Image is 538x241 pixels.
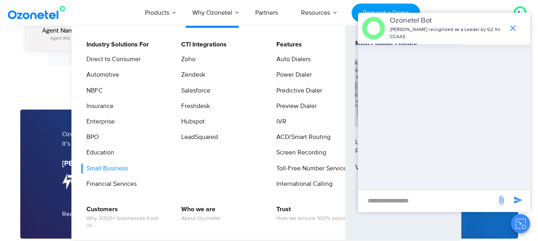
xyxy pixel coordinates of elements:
a: Power Dialer [271,70,313,80]
a: Auto Dialers [271,54,312,64]
p: | Sr. Director, Quality & Customer Experience at RPA Energy [62,158,476,169]
span: Why 2000+ businesses trust us [86,215,165,229]
img: header [362,17,385,40]
a: Zoho [176,54,197,64]
a: Zendesk [176,70,206,80]
span: How we ensure 100% security [276,215,351,222]
p: [PERSON_NAME] recognized as a Leader by G2 for CCAAS [390,26,504,40]
a: ACD/Smart Routing [271,132,332,142]
a: NBFC [81,86,104,96]
a: TrustHow we ensure 100% security [271,204,352,223]
a: BPO [81,132,100,142]
a: Insurance [81,101,115,111]
strong: [PERSON_NAME] [62,160,118,167]
a: Request a Demo [352,4,420,22]
button: Close chat [511,214,530,233]
a: Screen Recording [271,148,327,158]
a: Features [271,40,303,50]
div: new-msg-input [362,194,493,208]
a: Preview Dialer [271,101,318,111]
a: Hubspot [176,117,206,127]
a: IVR [271,117,288,127]
p: Ozonetel Bot [390,15,504,26]
span: send message [493,192,509,208]
a: Who we areAbout Ozonetel [176,204,221,223]
span: end chat or minimize [505,20,521,36]
a: Financial Services [81,179,138,189]
a: CTI Integrations [176,40,228,50]
p: Ozonetel has helped us maximize agent productivity, increase customer contact rate, easily create... [62,129,476,148]
span: About Ozonetel [181,215,220,222]
img: phone-system-min.jpg [355,59,452,126]
a: LeadSquared [176,132,219,142]
span: Read Customer Story [62,211,121,217]
a: Industry Solutions For [81,40,150,50]
a: Most Popular FeatureLearn about our award-winning power dialers.Visit now [355,40,452,226]
a: Read Customer Story [62,211,127,217]
a: Direct to Consumer [81,54,142,64]
a: Freshdesk [176,101,211,111]
span: Visit now [355,164,389,172]
a: Enterprise [81,117,116,127]
a: Education [81,148,115,158]
span: send message [510,192,526,208]
img: rpa [62,173,102,189]
a: Salesforce [176,86,211,96]
a: Small Business [81,164,129,174]
a: Toll-Free Number Services [271,164,351,174]
a: CustomersWhy 2000+ businesses trust us [81,204,166,230]
a: Automotive [81,70,120,80]
a: Predictive Dialer [271,86,323,96]
a: International Calling [271,179,334,189]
